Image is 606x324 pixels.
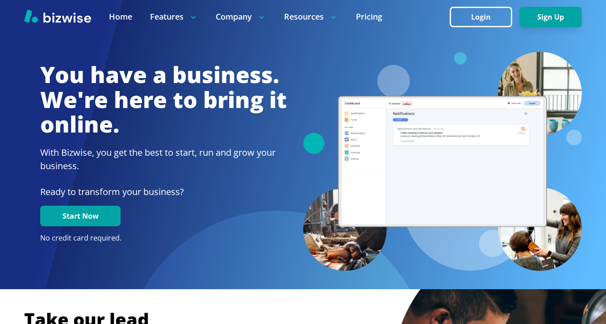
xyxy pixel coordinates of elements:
a: Start Now [40,212,121,220]
p: Company [216,11,266,22]
img: Bizwise Logo [24,9,91,23]
a: Sign Up [519,13,582,21]
a: Home [109,11,132,22]
button: Login [450,7,512,27]
button: Start Now [40,206,121,226]
p: Features [150,11,198,22]
a: Pricing [356,11,382,22]
p: No credit card required. [40,233,287,243]
h2: With Bizwise, you get the best to start, run and grow your business. [40,146,287,173]
p: Resources [284,11,338,22]
a: Login [450,13,519,21]
p: Ready to transform your business? [40,185,287,199]
h1: You have a business. We're here to bring it online. [40,62,287,137]
button: Sign Up [519,7,582,27]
